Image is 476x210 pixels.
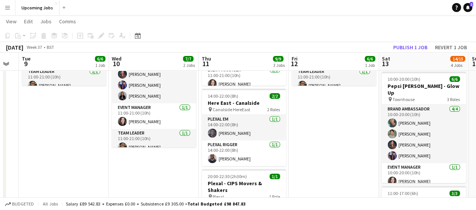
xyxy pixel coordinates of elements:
div: 3 Jobs [273,62,285,68]
app-job-card: 10:00-20:00 (10h)6/6Pepsi [PERSON_NAME] - Glow Up Townhouse3 RolesBrand Ambassador4/410:00-20:00 ... [382,72,466,183]
span: 14/15 [450,56,465,62]
span: Budgeted [12,201,34,207]
span: Jobs [40,18,52,25]
h3: HSBC [382,197,466,204]
div: 2 Jobs [183,62,195,68]
span: Thu [202,55,211,62]
span: 3/3 [449,190,460,196]
div: 1 Job [365,62,375,68]
span: 1/1 [269,174,280,179]
span: 11:00-17:00 (6h) [388,190,418,196]
span: Comms [59,18,76,25]
span: Edit [24,18,33,25]
span: View [6,18,17,25]
app-card-role: Brand Ambassador4/410:00-20:00 (10h)[PERSON_NAME][PERSON_NAME][PERSON_NAME][PERSON_NAME] [382,105,466,163]
span: 13 [380,59,390,68]
app-card-role: Event Manager1/111:00-21:00 (10h)[PERSON_NAME] [112,103,196,129]
span: Canalside HereEast [213,107,250,112]
span: 10:00-20:00 (10h) [388,76,420,82]
h3: Plexal - CIPS Movers & Shakers [202,180,286,193]
a: Jobs [37,17,55,26]
div: 4 Jobs [450,62,465,68]
span: 6/6 [95,56,105,62]
div: [DATE] [6,44,23,51]
span: 10 [111,59,122,68]
span: 2 [470,2,473,7]
span: Week 37 [25,44,44,50]
app-card-role: Team Leader1/111:00-21:00 (10h)[PERSON_NAME] [112,129,196,154]
span: Townhouse [392,97,415,102]
app-card-role: Brand Ambassador4/411:00-21:00 (10h)[PERSON_NAME][PERSON_NAME][PERSON_NAME][PERSON_NAME] [112,45,196,103]
button: Publish 1 job [390,42,430,52]
app-card-role: Plexal Rigger1/114:00-22:00 (8h)[PERSON_NAME] [202,141,286,166]
app-card-role: Event Manager1/110:00-20:00 (10h)[PERSON_NAME] [382,163,466,189]
div: BST [47,44,54,50]
div: 1 Job [95,62,105,68]
span: 9/9 [273,56,283,62]
span: Plexal [213,194,224,199]
app-card-role: Event Manager1/111:00-21:00 (10h)[PERSON_NAME] [202,66,286,91]
div: Salary £89 542.83 + Expenses £0.00 + Subsistence £9 305.00 = [66,201,245,207]
a: View [3,17,20,26]
app-job-card: 11:00-21:00 (10h)6/6Pepsi [PERSON_NAME] - Glow Up Townhouse3 RolesBrand Ambassador4/411:00-21:00 ... [112,36,196,147]
a: Edit [21,17,36,26]
span: 20:00-22:30 (2h30m) [208,174,247,179]
span: Tue [22,55,30,62]
a: 2 [463,3,472,12]
span: Fri [292,55,298,62]
a: Comms [56,17,79,26]
span: 6/6 [365,56,375,62]
button: Upcoming Jobs [15,0,59,15]
span: 7/7 [183,56,193,62]
h3: Here East - Canalside [202,100,286,106]
span: 2 Roles [267,107,280,112]
app-card-role: Team Leader1/111:00-21:00 (10h)[PERSON_NAME] [292,67,376,93]
span: All jobs [41,201,59,207]
h3: Pepsi [PERSON_NAME] - Glow Up [382,83,466,96]
span: Sat [382,55,390,62]
span: Total Budgeted £98 847.83 [187,201,245,207]
button: Budgeted [4,200,35,208]
span: 11 [201,59,211,68]
span: 6/6 [449,76,460,82]
app-card-role: Plexal EM1/114:00-22:00 (8h)[PERSON_NAME] [202,115,286,141]
span: 14:00-22:00 (8h) [208,93,238,99]
span: 12 [290,59,298,68]
span: 9 [21,59,30,68]
span: 2/2 [269,93,280,99]
span: Wed [112,55,122,62]
app-job-card: 14:00-22:00 (8h)2/2Here East - Canalside Canalside HereEast2 RolesPlexal EM1/114:00-22:00 (8h)[PE... [202,89,286,166]
button: Revert 1 job [432,42,470,52]
app-card-role: Team Leader1/111:00-21:00 (10h)[PERSON_NAME] [22,67,106,93]
span: 3 Roles [447,97,460,102]
span: 1 Role [269,194,280,199]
